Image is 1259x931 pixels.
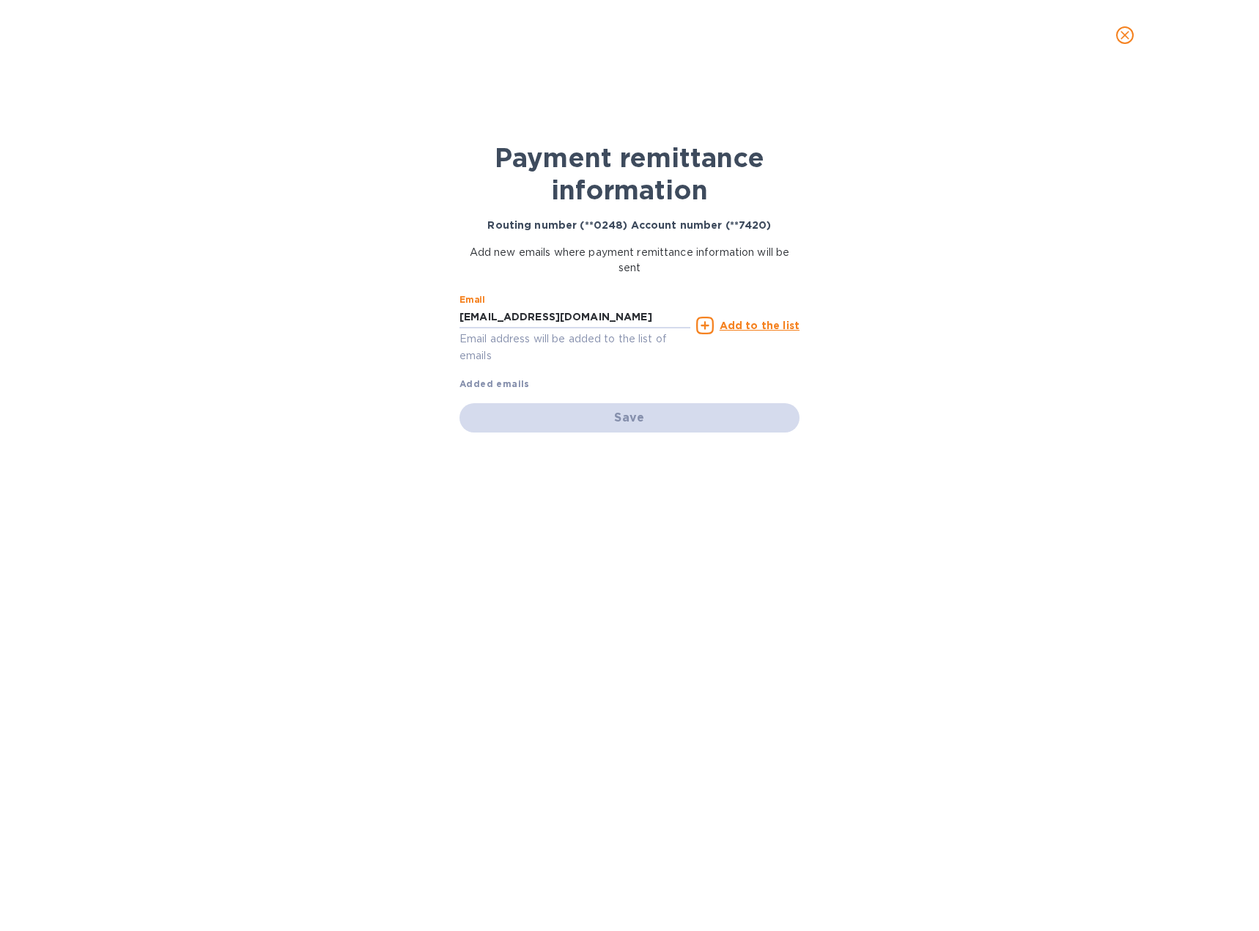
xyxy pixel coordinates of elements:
[487,219,771,231] b: Routing number (**0248) Account number (**7420)
[459,295,485,304] label: Email
[459,306,690,328] input: Enter email
[459,245,800,276] p: Add new emails where payment remittance information will be sent
[459,378,530,389] b: Added emails
[1107,18,1142,53] button: close
[495,141,764,206] b: Payment remittance information
[459,331,690,364] p: Email address will be added to the list of emails
[720,320,800,331] u: Add to the list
